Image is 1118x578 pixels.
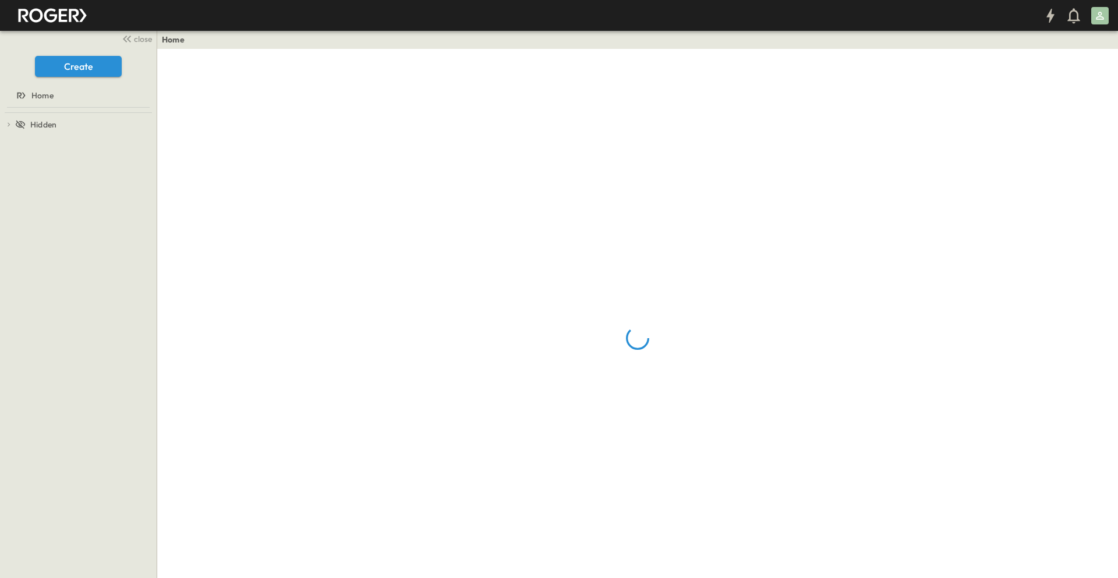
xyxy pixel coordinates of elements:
[162,34,185,45] a: Home
[134,33,152,45] span: close
[35,56,122,77] button: Create
[2,87,152,104] a: Home
[162,34,192,45] nav: breadcrumbs
[30,119,56,130] span: Hidden
[31,90,54,101] span: Home
[117,30,154,47] button: close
